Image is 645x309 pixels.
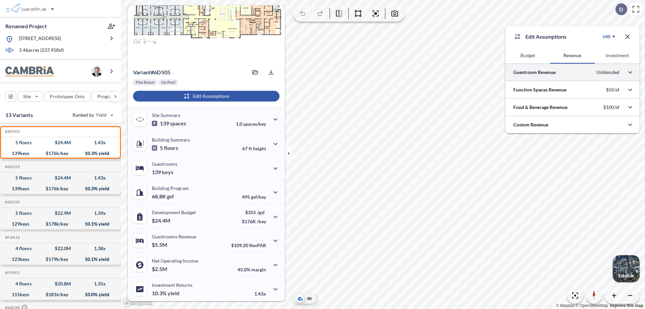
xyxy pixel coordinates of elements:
button: Aerial View [296,295,304,303]
button: Ranked by Yield [67,110,118,120]
p: $355 [242,209,266,215]
span: yield [168,290,179,297]
p: $100/sf [603,104,619,110]
p: D [619,6,623,12]
p: Food & Beverage Revenue [513,104,567,111]
span: RevPAR [249,242,266,248]
p: Function Spaces Revenue [513,86,566,93]
p: 13 Variants [5,111,33,119]
h5: Click to copy the code [4,129,20,134]
p: 45.0% [238,267,266,272]
p: 139 [152,169,173,176]
span: /gsf [257,209,265,215]
h5: Click to copy the code [4,235,20,240]
a: Mapbox homepage [123,299,153,307]
p: 5 [152,145,178,151]
p: $176K [242,219,266,224]
span: Variant [133,69,151,75]
p: Investment Returns [152,282,192,288]
div: USD [603,34,611,39]
p: 67 [242,146,266,151]
h5: Click to copy the code [4,200,20,204]
img: BrandImage [5,66,54,77]
p: Site [23,93,31,100]
button: Switcher ImageSatellite [613,255,640,282]
a: OpenStreetMap [575,303,608,308]
p: 495 [242,194,266,200]
img: Switcher Image [613,255,640,282]
p: No Pool [161,80,175,85]
p: $5.5M [152,241,168,248]
p: Guestrooms Revenue [152,234,196,239]
button: Site Plan [305,295,313,303]
button: Edit Assumptions [133,91,279,102]
span: gsf [167,193,174,200]
span: gsf/key [251,194,266,200]
button: Revenue [550,47,595,64]
span: Yield [96,112,107,118]
span: floors [164,145,178,151]
p: Renamed Project [5,23,47,30]
p: Edit Assumptions [525,33,566,41]
button: Investment [595,47,640,64]
p: Custom Revenue [513,121,548,128]
span: /key [257,219,266,224]
p: # 6d505 [133,69,170,76]
p: 1.0 [236,121,266,127]
p: Site Summary [152,112,180,118]
p: $2.5M [152,266,168,272]
p: 68.8K [152,193,174,200]
p: 139 [152,120,186,127]
p: [STREET_ADDRESS] [19,35,61,43]
p: Building Program [152,185,189,191]
span: spaces/key [243,121,266,127]
p: 10.3% [152,290,179,297]
p: 1.43x [254,291,266,297]
p: Net Operating Income [152,258,198,264]
p: 5.46 acres ( 237,958 sf) [19,47,64,54]
span: keys [162,169,173,176]
p: Satellite [618,273,634,278]
img: user logo [91,66,102,77]
span: height [253,146,266,151]
span: margin [251,267,266,272]
p: $109.20 [231,242,266,248]
p: Program [97,93,116,100]
h5: Click to copy the code [4,164,20,169]
span: spaces [170,120,186,127]
a: Improve this map [610,303,643,308]
button: Budget [505,47,550,64]
p: Building Summary [152,137,190,143]
h5: Click to copy the code [4,270,20,275]
a: Mapbox [556,303,574,308]
p: Flex Room [136,80,155,85]
button: Prototypes Only [44,91,90,102]
button: Site [17,91,43,102]
p: Prototypes Only [50,93,85,100]
p: $50/sf [606,87,619,93]
p: Guestrooms [152,161,177,167]
span: ft [249,146,252,151]
p: Development Budget [152,209,196,215]
p: $24.4M [152,217,171,224]
button: Program [92,91,128,102]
